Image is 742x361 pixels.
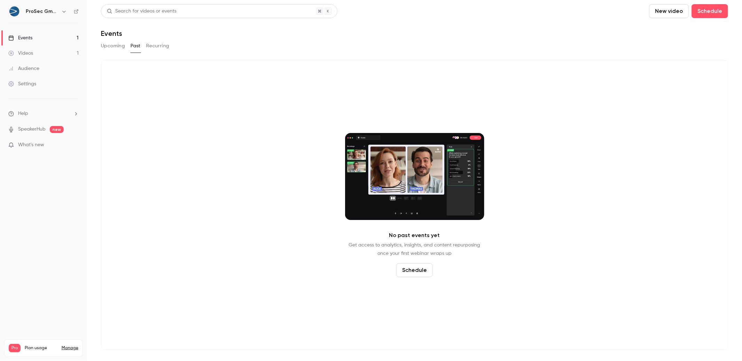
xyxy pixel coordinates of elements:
[130,40,141,52] button: Past
[8,80,36,87] div: Settings
[8,50,33,57] div: Videos
[146,40,169,52] button: Recurring
[70,142,79,148] iframe: Noticeable Trigger
[101,40,125,52] button: Upcoming
[8,34,32,41] div: Events
[62,345,78,351] a: Manage
[389,231,440,240] p: No past events yet
[50,126,64,133] span: new
[8,110,79,117] li: help-dropdown-opener
[25,345,57,351] span: Plan usage
[649,4,689,18] button: New video
[26,8,58,15] h6: ProSec GmbH
[8,65,39,72] div: Audience
[107,8,176,15] div: Search for videos or events
[396,263,433,277] button: Schedule
[18,141,44,149] span: What's new
[101,29,122,38] h1: Events
[18,110,28,117] span: Help
[692,4,728,18] button: Schedule
[349,241,480,258] p: Get access to analytics, insights, and content repurposing once your first webinar wraps up
[9,344,21,352] span: Pro
[9,6,20,17] img: ProSec GmbH
[18,126,46,133] a: SpeakerHub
